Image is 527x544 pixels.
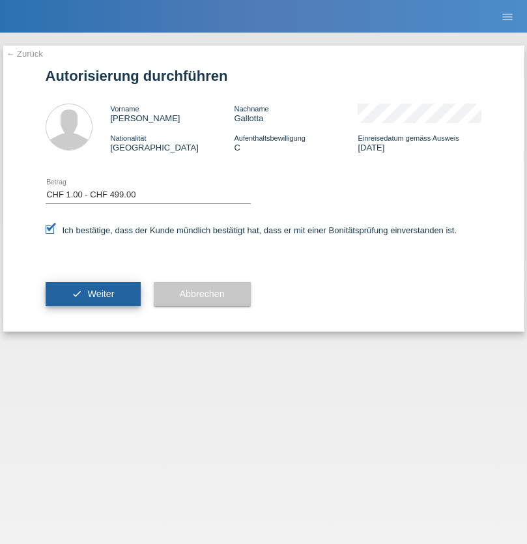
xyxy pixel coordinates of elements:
[234,133,358,152] div: C
[111,104,235,123] div: [PERSON_NAME]
[111,133,235,152] div: [GEOGRAPHIC_DATA]
[72,289,82,299] i: check
[358,133,481,152] div: [DATE]
[234,104,358,123] div: Gallotta
[154,282,251,307] button: Abbrechen
[494,12,520,20] a: menu
[46,282,141,307] button: check Weiter
[358,134,459,142] span: Einreisedatum gemäss Ausweis
[234,134,305,142] span: Aufenthaltsbewilligung
[111,105,139,113] span: Vorname
[180,289,225,299] span: Abbrechen
[111,134,147,142] span: Nationalität
[234,105,268,113] span: Nachname
[46,225,457,235] label: Ich bestätige, dass der Kunde mündlich bestätigt hat, dass er mit einer Bonitätsprüfung einversta...
[87,289,114,299] span: Weiter
[501,10,514,23] i: menu
[46,68,482,84] h1: Autorisierung durchführen
[7,49,43,59] a: ← Zurück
